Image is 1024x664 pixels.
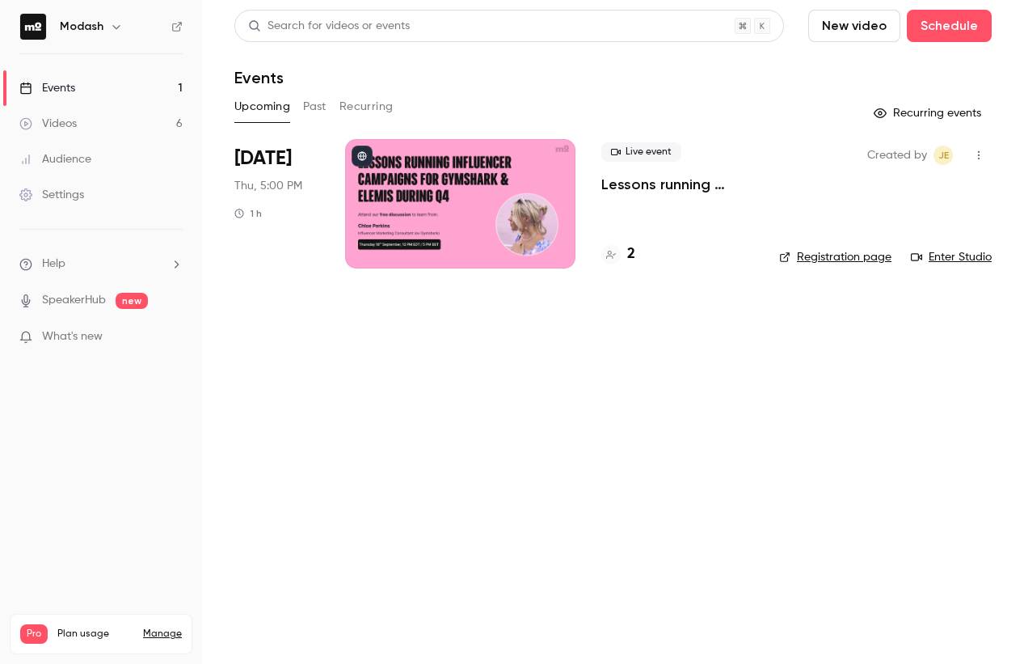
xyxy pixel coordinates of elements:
span: Plan usage [57,628,133,641]
h6: Modash [60,19,103,35]
img: Modash [20,14,46,40]
span: Help [42,256,65,273]
a: Lessons running influencer campaigns for Gymshark & Elemis during Q4 [601,175,753,194]
button: Schedule [907,10,992,42]
span: Thu, 5:00 PM [234,178,302,194]
span: Pro [20,624,48,644]
span: Live event [601,142,681,162]
span: new [116,293,148,309]
a: Manage [143,628,182,641]
a: SpeakerHub [42,292,106,309]
div: Sep 18 Thu, 5:00 PM (Europe/London) [234,139,319,269]
div: Audience [19,151,91,167]
button: New video [808,10,900,42]
span: [DATE] [234,146,292,171]
div: Videos [19,116,77,132]
span: Created by [867,146,927,165]
span: What's new [42,328,103,345]
button: Upcoming [234,94,290,120]
div: Search for videos or events [248,18,410,35]
a: Registration page [779,249,891,265]
div: Events [19,80,75,96]
h4: 2 [627,243,635,265]
button: Past [303,94,327,120]
span: Jack Eaton [933,146,953,165]
span: JE [938,146,949,165]
div: 1 h [234,207,262,220]
button: Recurring events [866,100,992,126]
div: Settings [19,187,84,203]
li: help-dropdown-opener [19,256,183,273]
a: 2 [601,243,635,265]
button: Recurring [339,94,394,120]
h1: Events [234,68,284,87]
a: Enter Studio [911,249,992,265]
